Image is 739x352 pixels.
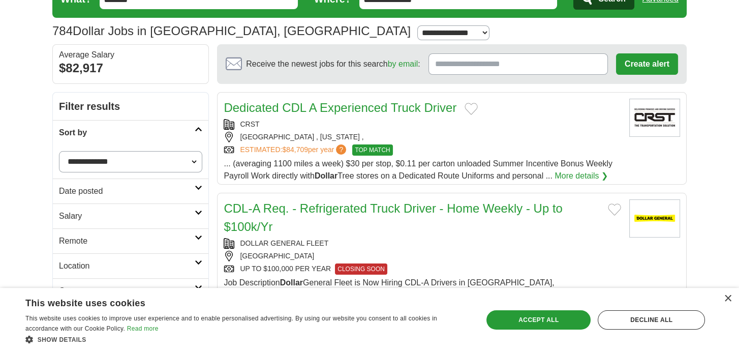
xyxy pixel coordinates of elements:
a: More details ❯ [555,170,608,182]
strong: Dollar [315,171,337,180]
h2: Remote [59,235,195,247]
span: Show details [38,336,86,343]
div: Average Salary [59,51,202,59]
span: $84,709 [282,145,308,154]
div: [GEOGRAPHIC_DATA] , [US_STATE] , [224,132,621,142]
span: Receive the newest jobs for this search : [246,58,420,70]
span: 784 [52,22,73,40]
h2: Sort by [59,127,195,139]
div: Show details [25,334,470,344]
div: UP TO $100,000 PER YEAR [224,263,621,275]
a: Category [53,278,208,303]
div: $82,917 [59,59,202,77]
h2: Date posted [59,185,195,197]
img: Dollar General logo [629,199,680,238]
h2: Location [59,260,195,272]
span: CLOSING SOON [335,263,387,275]
h2: Filter results [53,93,208,120]
a: CRST [240,120,259,128]
div: [GEOGRAPHIC_DATA] [224,251,621,261]
div: Accept all [486,310,591,330]
div: Close [724,295,731,303]
a: Date posted [53,179,208,203]
span: Job Description General Fleet is Now Hiring CDL-A Drivers in [GEOGRAPHIC_DATA], [GEOGRAPHIC_DATA]... [224,278,617,336]
a: by email [388,60,418,68]
div: This website uses cookies [25,294,444,309]
span: ... (averaging 1100 miles a week) $30 per stop, $0.11 per carton unloaded Summer Incentive Bonus ... [224,159,612,180]
button: Add to favorite jobs [465,103,478,115]
strong: Dollar [280,278,303,287]
a: Sort by [53,120,208,145]
a: Read more, opens a new window [127,325,159,332]
a: Location [53,253,208,278]
div: Decline all [598,310,705,330]
a: CDL-A Req. - Refrigerated Truck Driver - Home Weekly - Up to $100k/Yr [224,201,562,233]
a: Remote [53,228,208,253]
h2: Category [59,285,195,297]
a: Salary [53,203,208,228]
span: TOP MATCH [352,144,392,156]
a: ESTIMATED:$84,709per year? [240,144,348,156]
a: DOLLAR GENERAL FLEET [240,239,328,247]
a: Dedicated CDL A Experienced Truck Driver [224,101,456,114]
button: Add to favorite jobs [608,203,621,216]
span: ? [336,144,346,155]
h1: Dollar Jobs in [GEOGRAPHIC_DATA], [GEOGRAPHIC_DATA] [52,24,411,38]
button: Create alert [616,53,678,75]
span: This website uses cookies to improve user experience and to enable personalised advertising. By u... [25,315,437,332]
img: CRST International logo [629,99,680,137]
h2: Salary [59,210,195,222]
